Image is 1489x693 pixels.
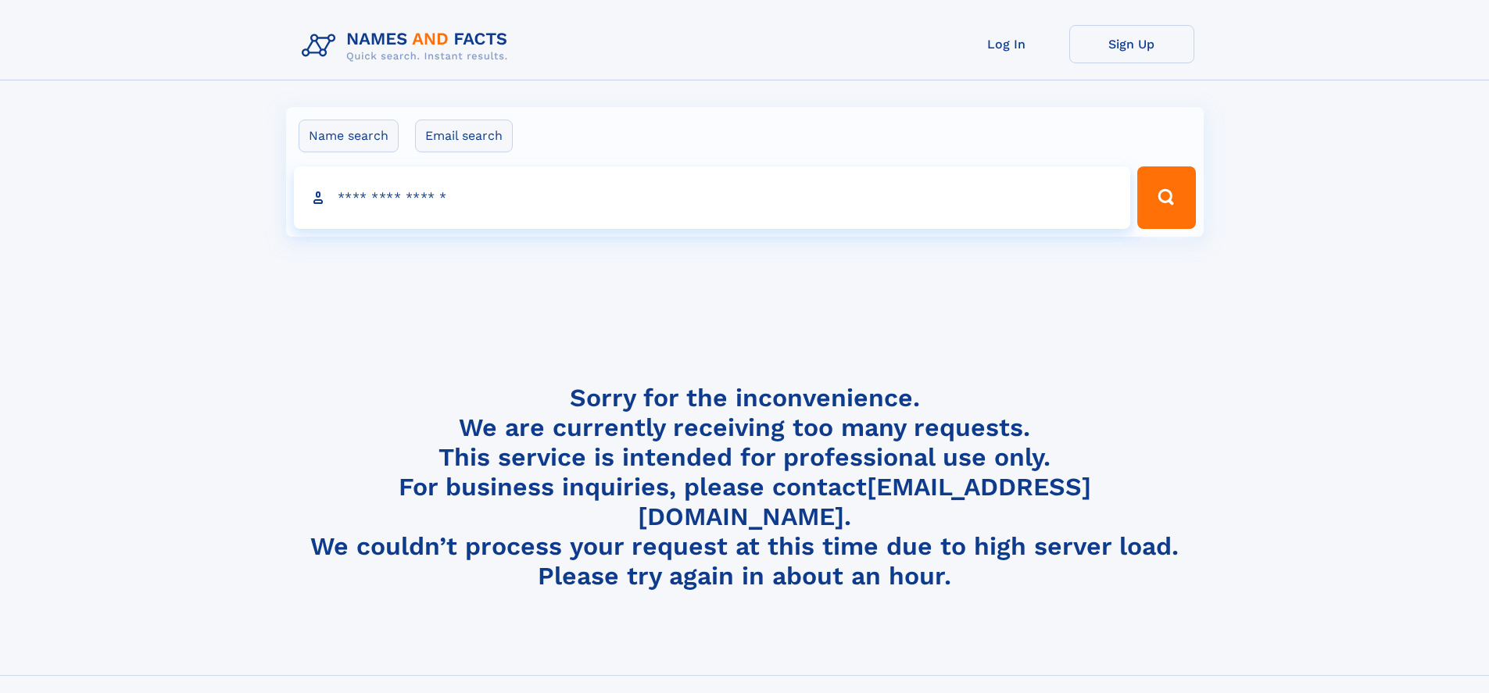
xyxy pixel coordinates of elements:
[299,120,399,152] label: Name search
[638,472,1091,531] a: [EMAIL_ADDRESS][DOMAIN_NAME]
[1137,166,1195,229] button: Search Button
[295,383,1194,591] h4: Sorry for the inconvenience. We are currently receiving too many requests. This service is intend...
[1069,25,1194,63] a: Sign Up
[944,25,1069,63] a: Log In
[295,25,521,67] img: Logo Names and Facts
[415,120,513,152] label: Email search
[294,166,1131,229] input: search input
